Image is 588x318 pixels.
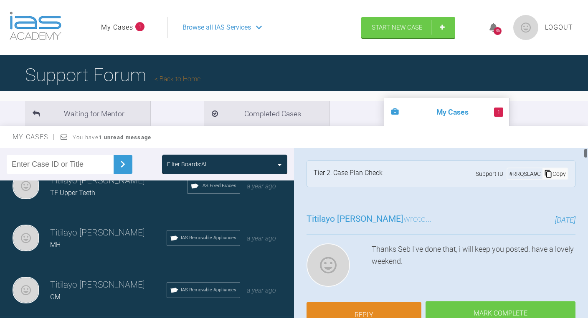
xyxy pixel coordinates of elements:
a: Start New Case [361,17,455,38]
li: Completed Cases [204,101,329,126]
span: 1 [494,108,503,117]
div: 86 [494,27,502,35]
input: Enter Case ID or Title [7,155,114,174]
a: Logout [545,22,573,33]
li: My Cases [384,98,509,126]
img: Titilayo Matthew-Hamza [13,173,39,199]
span: Support ID [476,169,503,178]
h3: Titilayo [PERSON_NAME] [50,174,187,188]
img: logo-light.3e3ef733.png [10,12,61,40]
img: Titilayo Matthew-Hamza [13,277,39,303]
span: Browse all IAS Services [182,22,251,33]
span: [DATE] [555,215,575,224]
a: Back to Home [155,75,200,83]
div: Filter Boards: All [167,160,208,169]
img: Titilayo Matthew-Hamza [307,243,350,287]
span: IAS Fixed Braces [201,182,236,190]
h3: Titilayo [PERSON_NAME] [50,278,167,292]
span: TF Upper Teeth [50,189,95,197]
span: a year ago [247,286,276,294]
span: IAS Removable Appliances [181,234,236,242]
span: a year ago [247,234,276,242]
span: You have [73,134,152,140]
div: Thanks Seb I've done that, i will keep you posted. have a lovely weekend. [372,243,575,290]
h3: Titilayo [PERSON_NAME] [50,226,167,240]
div: Tier 2: Case Plan Check [314,168,383,180]
img: Titilayo Matthew-Hamza [13,225,39,251]
span: My Cases [13,133,56,141]
span: a year ago [247,182,276,190]
span: Titilayo [PERSON_NAME] [307,214,403,224]
a: My Cases [101,22,133,33]
img: profile.png [513,15,538,40]
h3: wrote... [307,212,432,226]
div: # RRQSLA9C [507,169,542,178]
strong: 1 unread message [99,134,151,140]
span: GM [50,293,61,301]
span: IAS Removable Appliances [181,286,236,294]
h1: Support Forum [25,60,200,90]
span: 1 [135,22,144,31]
li: Waiting for Mentor [25,101,150,126]
span: MH [50,241,61,249]
div: Copy [542,168,568,179]
img: chevronRight.28bd32b0.svg [116,158,129,171]
span: Start New Case [372,24,423,31]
